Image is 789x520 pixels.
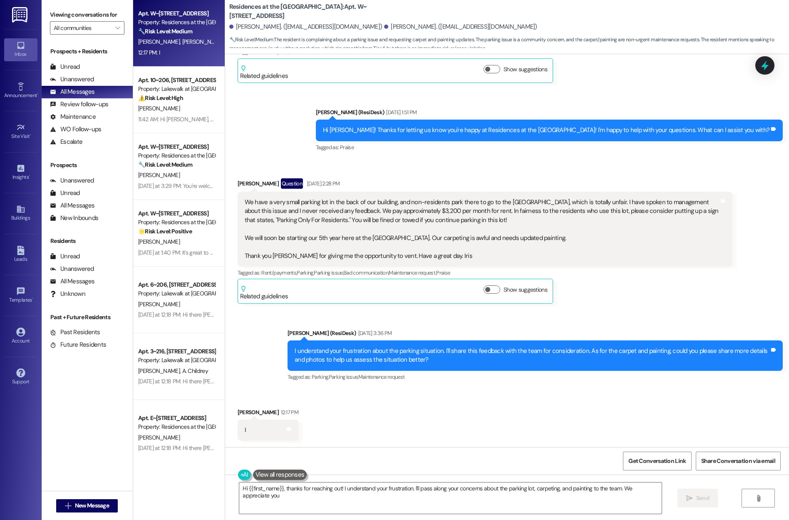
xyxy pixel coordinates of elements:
span: • [37,91,38,97]
a: Insights • [4,161,37,184]
span: Get Conversation Link [628,457,686,465]
span: Praise [436,269,450,276]
div: Property: Residences at the [GEOGRAPHIC_DATA] [138,151,215,160]
div: Prospects [42,161,133,170]
input: All communities [54,21,111,35]
div: Apt. E~[STREET_ADDRESS] [138,414,215,422]
div: Apt. 3~216, [STREET_ADDRESS] [138,347,215,356]
div: Escalate [50,137,82,146]
span: Parking , [297,269,314,276]
a: Leads [4,243,37,266]
div: [DATE] at 3:29 PM: You're welcome 😊 [138,182,229,190]
span: Bad communication , [343,269,389,276]
div: [DATE] 2:28 PM [305,179,340,188]
div: 12:17 PM [279,408,298,417]
span: Share Conversation via email [701,457,775,465]
div: [DATE] 3:36 PM [356,329,392,337]
button: Share Conversation via email [696,452,781,470]
div: [DATE] at 12:18 PM: Hi there [PERSON_NAME]! I just wanted to check in and ask if you are happy wi... [138,311,496,318]
div: I understand your frustration about the parking situation. I'll share this feedback with the team... [295,347,769,365]
div: [PERSON_NAME]. ([EMAIL_ADDRESS][DOMAIN_NAME]) [229,22,382,31]
div: [PERSON_NAME] [238,408,298,420]
span: Parking issue , [329,373,358,380]
div: All Messages [50,87,94,96]
span: Maintenance request [358,373,405,380]
div: Apt. 6~206, [STREET_ADDRESS] [138,280,215,289]
div: Apt. 10~206, [STREET_ADDRESS] [138,76,215,85]
div: Review follow-ups [50,100,108,109]
textarea: Hi {{first_name}}, thanks for reaching out! I understand your frustration. I'll pass along your c... [239,482,662,514]
span: Parking , [312,373,329,380]
strong: ⚠️ Risk Level: High [138,94,183,102]
span: Send [696,494,709,502]
span: • [30,132,31,138]
div: Unknown [50,290,85,298]
div: Maintenance [50,112,96,121]
i:  [65,502,71,509]
div: Unread [50,189,80,197]
img: ResiDesk Logo [12,7,29,22]
div: Apt. W~[STREET_ADDRESS] [138,9,215,18]
div: Unanswered [50,265,94,273]
div: Property: Lakewalk at [GEOGRAPHIC_DATA] [138,85,215,93]
div: Property: Residences at the [GEOGRAPHIC_DATA] [138,422,215,431]
div: We have a very small parking lot in the back of our building, and non-residents park there to go ... [245,198,720,260]
strong: 🔧 Risk Level: Medium [229,36,273,43]
a: Inbox [4,38,37,61]
div: Related guidelines [240,65,288,80]
div: Unread [50,62,80,71]
div: Prospects + Residents [42,47,133,56]
div: Hi [PERSON_NAME]! Thanks for letting us know you're happy at Residences at the [GEOGRAPHIC_DATA]!... [323,126,769,135]
div: Property: Lakewalk at [GEOGRAPHIC_DATA] [138,356,215,365]
i:  [686,495,692,502]
div: Residents [42,237,133,245]
div: Past + Future Residents [42,313,133,322]
span: [PERSON_NAME] [138,105,180,112]
div: Unanswered [50,75,94,84]
div: [PERSON_NAME] [238,178,733,192]
div: [DATE] at 12:18 PM: Hi there [PERSON_NAME] and [PERSON_NAME]! I just wanted to check in and ask i... [138,377,550,385]
strong: 🔧 Risk Level: Medium [138,27,192,35]
span: [PERSON_NAME] [182,38,223,45]
div: [PERSON_NAME]. ([EMAIL_ADDRESS][DOMAIN_NAME]) [384,22,537,31]
span: Rent/payments , [261,269,297,276]
span: [PERSON_NAME] [138,367,182,375]
span: A. Childrey [182,367,208,375]
b: Residences at the [GEOGRAPHIC_DATA]: Apt. W~[STREET_ADDRESS] [229,2,396,20]
div: [DATE] at 12:18 PM: Hi there [PERSON_NAME]! I just wanted to check in and ask if you are happy wi... [138,444,496,452]
label: Viewing conversations for [50,8,124,21]
div: Tagged as: [238,267,733,279]
span: [PERSON_NAME] [138,171,180,179]
span: • [32,296,33,302]
span: : The resident is complaining about a parking issue and requesting carpet and painting updates. T... [229,35,789,53]
div: Unread [50,252,80,261]
div: Related guidelines [240,285,288,301]
div: Question [281,178,303,189]
div: I [245,426,246,435]
div: Unanswered [50,176,94,185]
a: Support [4,366,37,388]
div: [PERSON_NAME] (ResiDesk) [316,108,783,120]
span: [PERSON_NAME] [138,300,180,308]
div: 12:17 PM: I [138,49,160,56]
div: Property: Residences at the [GEOGRAPHIC_DATA] [138,18,215,27]
span: Maintenance request , [389,269,436,276]
i:  [755,495,762,502]
a: Site Visit • [4,120,37,143]
a: Templates • [4,284,37,307]
span: Parking issue , [314,269,343,276]
strong: 🌟 Risk Level: Positive [138,227,192,235]
span: [PERSON_NAME] [138,38,182,45]
div: Property: Residences at the [GEOGRAPHIC_DATA] [138,218,215,227]
span: • [29,173,30,179]
label: Show suggestions [504,285,547,294]
button: Get Conversation Link [623,452,691,470]
div: Apt. W~[STREET_ADDRESS] [138,209,215,218]
span: New Message [75,501,109,510]
span: [PERSON_NAME] [138,434,180,441]
i:  [115,25,120,31]
div: Tagged as: [288,371,783,383]
strong: 🔧 Risk Level: Medium [138,161,192,168]
div: [PERSON_NAME] (ResiDesk) [288,329,783,340]
div: All Messages [50,201,94,210]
